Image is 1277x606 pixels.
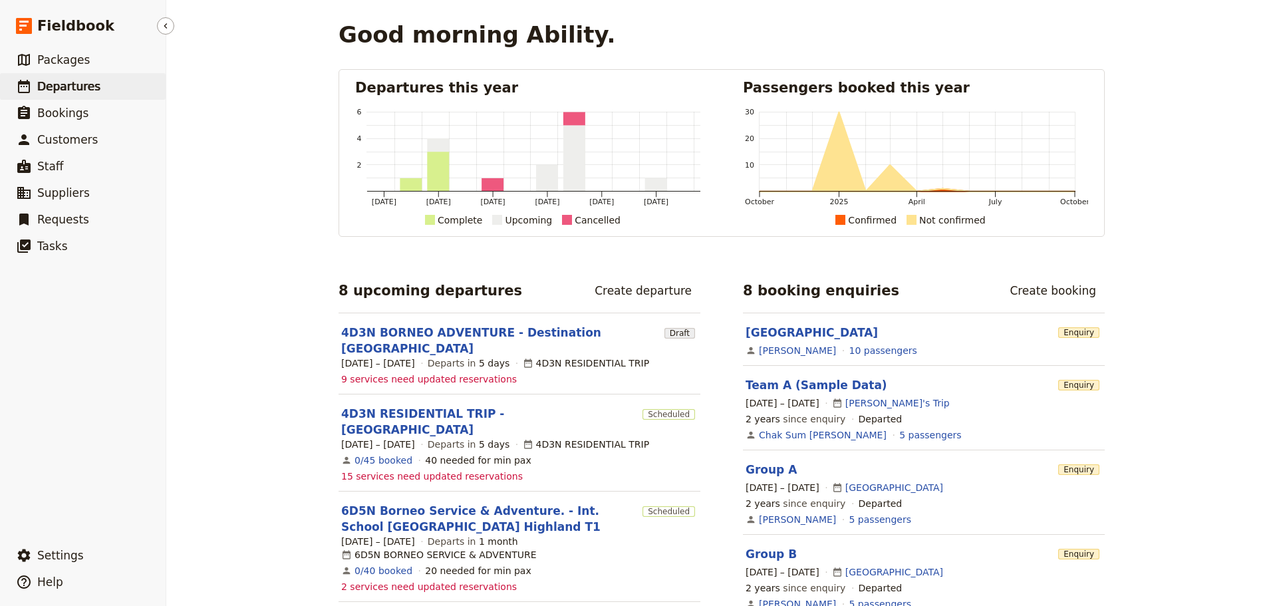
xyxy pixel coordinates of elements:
[745,198,774,206] tspan: October
[341,325,659,357] a: 4D3N BORNEO ADVENTURE - Destination [GEOGRAPHIC_DATA]
[428,438,509,451] span: Departs in
[759,513,836,526] a: [PERSON_NAME]
[664,328,695,339] span: Draft
[505,212,552,228] div: Upcoming
[37,160,64,173] span: Staff
[341,503,637,535] a: 6D5N Borneo Service & Adventure. - Int. School [GEOGRAPHIC_DATA] Highland T1
[575,212,621,228] div: Cancelled
[479,439,509,450] span: 5 days
[849,344,917,357] a: View the passengers for this booking
[37,16,114,36] span: Fieldbook
[988,198,1002,206] tspan: July
[899,428,961,442] a: View the passengers for this booking
[746,583,780,593] span: 2 years
[523,438,650,451] div: 4D3N RESIDENTIAL TRIP
[479,358,509,369] span: 5 days
[848,212,897,228] div: Confirmed
[589,198,614,206] tspan: [DATE]
[37,106,88,120] span: Bookings
[743,281,899,301] h2: 8 booking enquiries
[746,498,780,509] span: 2 years
[37,53,90,67] span: Packages
[357,161,362,170] tspan: 2
[909,198,925,206] tspan: April
[479,536,518,547] span: 1 month
[341,406,637,438] a: 4D3N RESIDENTIAL TRIP - [GEOGRAPHIC_DATA]
[339,21,615,48] h1: Good morning Ability.
[357,134,362,143] tspan: 4
[37,186,90,200] span: Suppliers
[644,198,668,206] tspan: [DATE]
[759,344,836,357] a: [PERSON_NAME]
[37,133,98,146] span: Customers
[746,481,819,494] span: [DATE] – [DATE]
[1060,198,1089,206] tspan: October
[919,212,986,228] div: Not confirmed
[355,78,700,98] h2: Departures this year
[341,438,415,451] span: [DATE] – [DATE]
[746,497,845,510] span: since enquiry
[746,463,797,476] a: Group A
[746,581,845,595] span: since enquiry
[355,564,412,577] a: View the bookings for this departure
[746,565,819,579] span: [DATE] – [DATE]
[426,198,451,206] tspan: [DATE]
[746,412,845,426] span: since enquiry
[845,565,943,579] a: [GEOGRAPHIC_DATA]
[1001,279,1105,302] a: Create booking
[1058,327,1099,338] span: Enquiry
[523,357,650,370] div: 4D3N RESIDENTIAL TRIP
[642,506,695,517] span: Scheduled
[341,535,415,548] span: [DATE] – [DATE]
[586,279,700,302] a: Create departure
[341,548,537,561] div: 6D5N BORNEO SERVICE & ADVENTURE
[341,470,523,483] span: 15 services need updated reservations
[859,581,903,595] div: Departed
[745,134,754,143] tspan: 20
[37,239,68,253] span: Tasks
[859,412,903,426] div: Departed
[428,357,509,370] span: Departs in
[425,564,531,577] div: 20 needed for min pax
[746,547,797,561] a: Group B
[746,414,780,424] span: 2 years
[535,198,559,206] tspan: [DATE]
[37,80,100,93] span: Departures
[845,396,950,410] a: [PERSON_NAME]'s Trip
[438,212,482,228] div: Complete
[481,198,505,206] tspan: [DATE]
[37,213,89,226] span: Requests
[745,108,754,116] tspan: 30
[428,535,518,548] span: Departs in
[339,281,522,301] h2: 8 upcoming departures
[743,78,1088,98] h2: Passengers booked this year
[745,161,754,170] tspan: 10
[849,513,911,526] a: View the passengers for this booking
[157,17,174,35] button: Hide menu
[1058,380,1099,390] span: Enquiry
[746,326,878,339] a: [GEOGRAPHIC_DATA]
[355,454,412,467] a: View the bookings for this departure
[642,409,695,420] span: Scheduled
[341,357,415,370] span: [DATE] – [DATE]
[746,379,887,392] a: Team A (Sample Data)
[746,396,819,410] span: [DATE] – [DATE]
[357,108,362,116] tspan: 6
[759,428,887,442] a: Chak Sum [PERSON_NAME]
[37,549,84,562] span: Settings
[1058,549,1099,559] span: Enquiry
[372,198,396,206] tspan: [DATE]
[1058,464,1099,475] span: Enquiry
[845,481,943,494] a: [GEOGRAPHIC_DATA]
[37,575,63,589] span: Help
[425,454,531,467] div: 40 needed for min pax
[341,373,517,386] span: 9 services need updated reservations
[341,580,517,593] span: 2 services need updated reservations
[829,198,848,206] tspan: 2025
[859,497,903,510] div: Departed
